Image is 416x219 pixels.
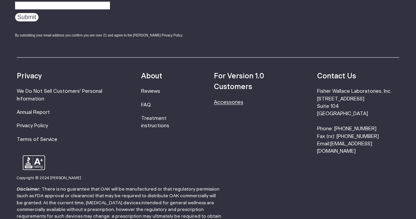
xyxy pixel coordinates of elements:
[17,137,57,142] a: Terms of Service
[17,187,41,192] strong: Disclaimer:
[214,73,264,90] strong: For Version 1.0 Customers
[17,89,102,101] a: We Do Not Sell Customers' Personal Information
[141,73,162,80] strong: About
[17,176,81,180] small: Copyright © 2024 [PERSON_NAME]
[17,110,50,115] a: Annual Report
[141,116,169,128] a: Treatment instructions
[15,13,39,21] input: Submit
[17,73,42,80] strong: Privacy
[317,88,399,155] li: Fisher Wallace Laboratories, Inc. [STREET_ADDRESS] Suite 104 [GEOGRAPHIC_DATA] Phone: [PHONE_NUMB...
[214,100,243,105] a: Accessories
[15,33,199,38] div: By submitting your email address you confirm you are over 21 and agree to the [PERSON_NAME] Priva...
[17,123,48,128] a: Privacy Policy
[141,102,151,107] a: FAQ
[317,141,372,154] a: [EMAIL_ADDRESS][DOMAIN_NAME]
[317,73,356,80] strong: Contact Us
[141,89,160,94] a: Reviews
